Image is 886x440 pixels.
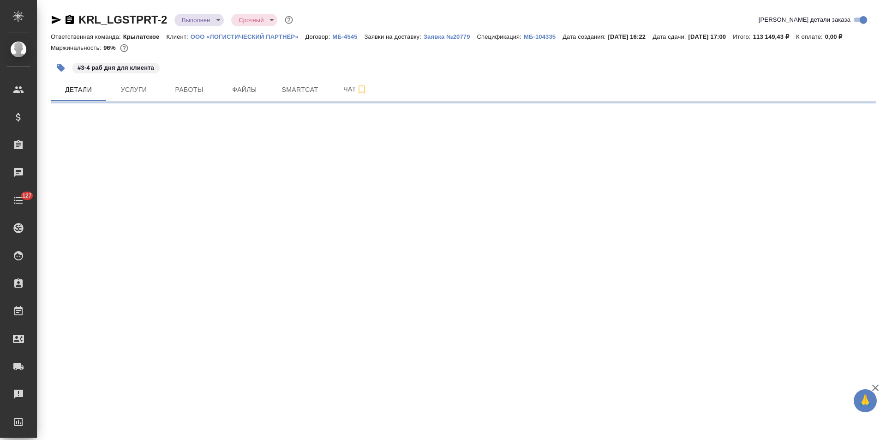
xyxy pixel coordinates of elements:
span: Работы [167,84,211,96]
span: Чат [333,84,377,95]
p: Клиент: [166,33,190,40]
span: Услуги [112,84,156,96]
span: Детали [56,84,101,96]
button: Доп статусы указывают на важность/срочность заказа [283,14,295,26]
p: Заявка №20779 [424,33,477,40]
button: Заявка №20779 [424,32,477,42]
div: Выполнен [231,14,277,26]
p: Договор: [305,33,333,40]
a: 127 [2,189,35,212]
button: Добавить тэг [51,58,71,78]
button: Скопировать ссылку [64,14,75,25]
button: 3426.65 RUB; [118,42,130,54]
a: ООО «ЛОГИСТИЧЕСКИЙ ПАРТНЁР» [191,32,305,40]
button: 🙏 [854,389,877,412]
svg: Подписаться [356,84,367,95]
p: Итого: [733,33,753,40]
p: ООО «ЛОГИСТИЧЕСКИЙ ПАРТНЁР» [191,33,305,40]
button: Выполнен [179,16,213,24]
span: 🙏 [857,391,873,410]
span: 3-4 раб дня для клиента [71,63,161,71]
a: МБ-4545 [332,32,364,40]
p: Дата создания: [563,33,608,40]
p: Ответственная команда: [51,33,123,40]
p: 0,00 ₽ [825,33,850,40]
a: KRL_LGSTPRT-2 [78,13,167,26]
a: МБ-104335 [524,32,563,40]
span: [PERSON_NAME] детали заказа [759,15,850,24]
p: МБ-4545 [332,33,364,40]
p: Спецификация: [477,33,524,40]
p: 113 149,43 ₽ [753,33,796,40]
p: [DATE] 16:22 [608,33,653,40]
span: 127 [17,191,37,200]
div: Выполнен [174,14,224,26]
span: Файлы [222,84,267,96]
p: Заявки на доставку: [365,33,424,40]
p: Крылатское [123,33,167,40]
p: 96% [103,44,118,51]
button: Скопировать ссылку для ЯМессенджера [51,14,62,25]
p: Дата сдачи: [653,33,688,40]
button: Срочный [236,16,266,24]
p: К оплате: [796,33,825,40]
p: [DATE] 17:00 [688,33,733,40]
p: МБ-104335 [524,33,563,40]
p: #3-4 раб дня для клиента [78,63,154,72]
p: Маржинальность: [51,44,103,51]
span: Smartcat [278,84,322,96]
